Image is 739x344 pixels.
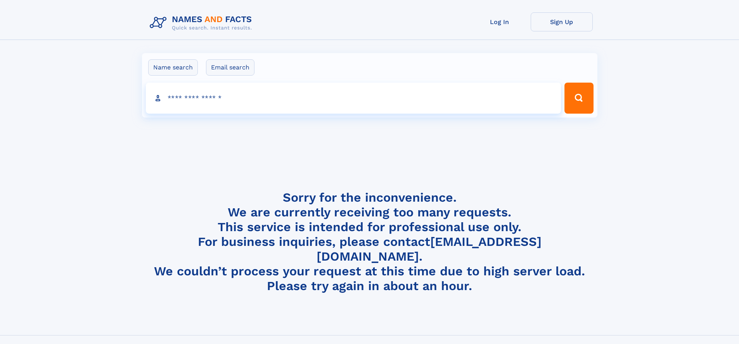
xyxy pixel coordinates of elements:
[147,12,258,33] img: Logo Names and Facts
[147,190,593,294] h4: Sorry for the inconvenience. We are currently receiving too many requests. This service is intend...
[146,83,561,114] input: search input
[531,12,593,31] a: Sign Up
[206,59,254,76] label: Email search
[148,59,198,76] label: Name search
[317,234,542,264] a: [EMAIL_ADDRESS][DOMAIN_NAME]
[564,83,593,114] button: Search Button
[469,12,531,31] a: Log In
